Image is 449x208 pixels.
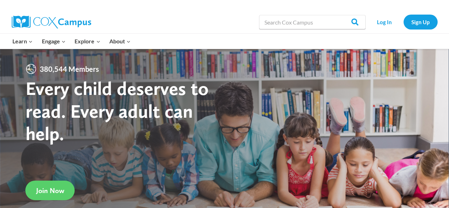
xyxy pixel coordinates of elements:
span: 380,544 Members [37,63,102,75]
a: Log In [369,15,400,29]
input: Search Cox Campus [259,15,366,29]
span: Engage [42,37,66,46]
strong: Every child deserves to read. Every adult can help. [26,77,209,145]
nav: Primary Navigation [8,34,135,49]
a: Sign Up [404,15,438,29]
span: Join Now [36,186,64,195]
a: Join Now [26,181,75,200]
span: Explore [75,37,100,46]
nav: Secondary Navigation [369,15,438,29]
img: Cox Campus [12,16,91,28]
span: Learn [12,37,33,46]
span: About [109,37,131,46]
